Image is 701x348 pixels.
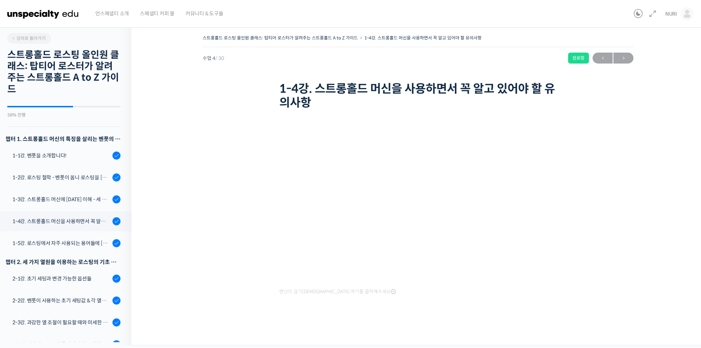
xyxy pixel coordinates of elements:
span: 강의로 돌아가기 [11,35,46,41]
a: 1-4강. 스트롱홀드 머신을 사용하면서 꼭 알고 있어야 할 유의사항 [364,35,482,41]
span: → [613,53,633,63]
div: 1-4강. 스트롱홀드 머신을 사용하면서 꼭 알고 있어야 할 유의사항 [12,217,110,225]
a: ←이전 [593,53,613,64]
h2: 스트롱홀드 로스팅 올인원 클래스: 탑티어 로스터가 알려주는 스트롱홀드 A to Z 가이드 [7,49,120,95]
div: 2-3강. 과감한 열 조절이 필요할 때와 미세한 열 조절이 필요할 때 [12,318,110,326]
div: 1-1강. 벤풋을 소개합니다! [12,152,110,160]
div: 2-2강. 벤풋이 사용하는 초기 세팅값 & 각 열원이 하는 역할 [12,297,110,305]
div: 챕터 2. 세 가지 열원을 이용하는 로스팅의 기초 설계 [5,257,120,267]
div: 1-5강. 로스팅에서 자주 사용되는 용어들에 [DATE] 이해 [12,239,110,247]
h3: 챕터 1. 스트롱홀드 머신의 특징을 살리는 벤풋의 로스팅 방식 [5,134,120,144]
div: 1-2강. 로스팅 철학 - 벤풋이 옴니 로스팅을 [DATE] 않는 이유 [12,173,110,181]
div: 58% 진행 [7,113,120,117]
span: / 30 [215,55,224,61]
a: 다음→ [613,53,633,64]
a: 강의로 돌아가기 [7,33,51,44]
div: 2-1강. 초기 세팅과 변경 가능한 옵션들 [12,275,110,283]
div: 완료함 [568,53,589,64]
span: NURI [665,11,677,17]
div: 1-3강. 스트롱홀드 머신에 [DATE] 이해 - 세 가지 열원이 만들어내는 변화 [12,195,110,203]
span: 영상이 끊기[DEMOGRAPHIC_DATA] 여기를 클릭해주세요 [279,289,396,295]
span: 수업 4 [203,56,224,61]
a: 스트롱홀드 로스팅 올인원 클래스: 탑티어 로스터가 알려주는 스트롱홀드 A to Z 가이드 [203,35,358,41]
span: ← [593,53,613,63]
h1: 1-4강. 스트롱홀드 머신을 사용하면서 꼭 알고 있어야 할 유의사항 [279,82,557,110]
